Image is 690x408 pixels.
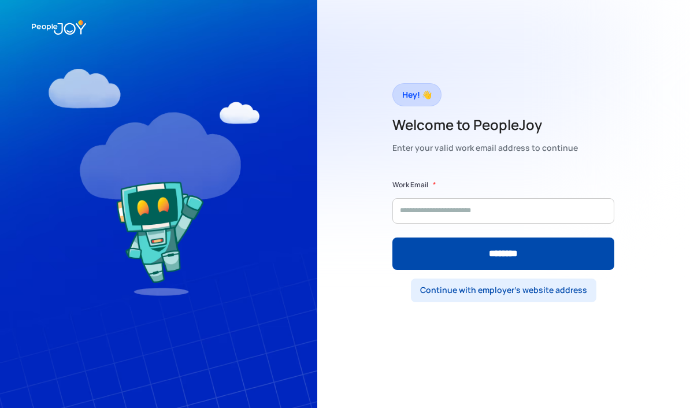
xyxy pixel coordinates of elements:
[402,87,432,103] div: Hey! 👋
[392,140,578,156] div: Enter your valid work email address to continue
[392,179,614,270] form: Form
[392,116,578,134] h2: Welcome to PeopleJoy
[392,179,428,191] label: Work Email
[411,279,596,302] a: Continue with employer's website address
[420,284,587,296] div: Continue with employer's website address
